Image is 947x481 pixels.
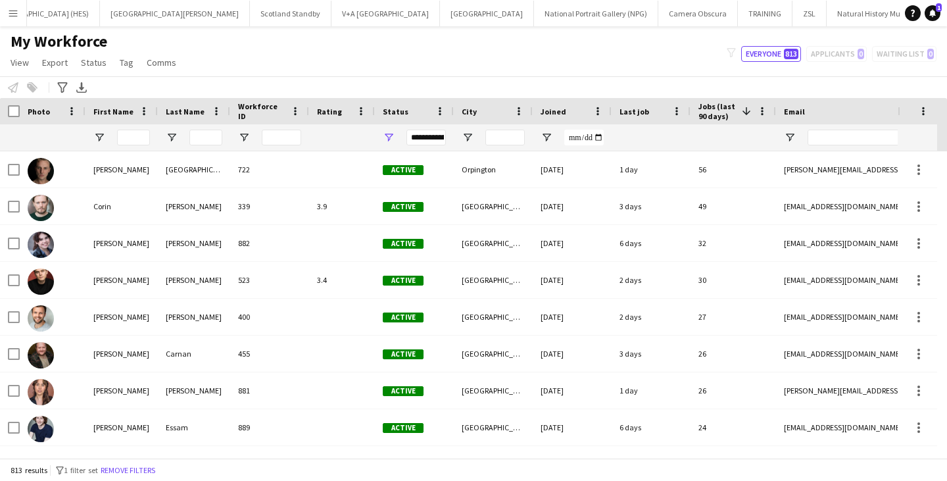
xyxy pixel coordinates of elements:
[114,54,139,71] a: Tag
[85,151,158,188] div: [PERSON_NAME]
[230,372,309,409] div: 881
[383,107,408,116] span: Status
[141,54,182,71] a: Comms
[93,132,105,143] button: Open Filter Menu
[28,305,54,332] img: Nathan Unthank
[533,188,612,224] div: [DATE]
[250,1,331,26] button: Scotland Standby
[691,225,776,261] div: 32
[462,132,473,143] button: Open Filter Menu
[42,57,68,68] span: Export
[117,130,150,145] input: First Name Filter Input
[28,158,54,184] img: Tom Canton
[383,349,424,359] span: Active
[784,49,798,59] span: 813
[230,151,309,188] div: 722
[28,232,54,258] img: Jenna Donoghue
[85,262,158,298] div: [PERSON_NAME]
[28,107,50,116] span: Photo
[230,225,309,261] div: 882
[158,151,230,188] div: [GEOGRAPHIC_DATA]
[454,336,533,372] div: [GEOGRAPHIC_DATA]
[85,225,158,261] div: [PERSON_NAME]
[98,463,158,478] button: Remove filters
[454,409,533,445] div: [GEOGRAPHIC_DATA]
[230,409,309,445] div: 889
[564,130,604,145] input: Joined Filter Input
[166,132,178,143] button: Open Filter Menu
[925,5,940,21] a: 1
[612,262,691,298] div: 2 days
[454,299,533,335] div: [GEOGRAPHIC_DATA]
[383,202,424,212] span: Active
[85,336,158,372] div: [PERSON_NAME]
[619,107,649,116] span: Last job
[76,54,112,71] a: Status
[462,107,477,116] span: City
[383,423,424,433] span: Active
[158,409,230,445] div: Essam
[541,107,566,116] span: Joined
[454,151,533,188] div: Orpington
[454,372,533,409] div: [GEOGRAPHIC_DATA]
[28,342,54,368] img: David Carnan
[85,409,158,445] div: [PERSON_NAME]
[55,80,70,95] app-action-btn: Advanced filters
[158,188,230,224] div: [PERSON_NAME]
[383,276,424,286] span: Active
[691,188,776,224] div: 49
[784,132,796,143] button: Open Filter Menu
[238,132,250,143] button: Open Filter Menu
[230,188,309,224] div: 339
[691,299,776,335] div: 27
[612,372,691,409] div: 1 day
[741,46,801,62] button: Everyone813
[74,80,89,95] app-action-btn: Export XLSX
[158,262,230,298] div: [PERSON_NAME]
[738,1,792,26] button: TRAINING
[691,372,776,409] div: 26
[230,299,309,335] div: 400
[64,465,98,475] span: 1 filter set
[158,299,230,335] div: [PERSON_NAME]
[383,132,395,143] button: Open Filter Menu
[533,299,612,335] div: [DATE]
[147,57,176,68] span: Comms
[383,165,424,175] span: Active
[28,379,54,405] img: Nadia Abouayen
[440,1,534,26] button: [GEOGRAPHIC_DATA]
[658,1,738,26] button: Camera Obscura
[166,107,205,116] span: Last Name
[158,225,230,261] div: [PERSON_NAME]
[454,225,533,261] div: [GEOGRAPHIC_DATA]
[533,262,612,298] div: [DATE]
[936,3,942,12] span: 1
[533,225,612,261] div: [DATE]
[5,54,34,71] a: View
[792,1,827,26] button: ZSL
[383,313,424,322] span: Active
[37,54,73,71] a: Export
[93,107,134,116] span: First Name
[454,262,533,298] div: [GEOGRAPHIC_DATA]
[691,336,776,372] div: 26
[533,336,612,372] div: [DATE]
[309,188,375,224] div: 3.9
[698,101,737,121] span: Jobs (last 90 days)
[533,151,612,188] div: [DATE]
[100,1,250,26] button: [GEOGRAPHIC_DATA][PERSON_NAME]
[612,225,691,261] div: 6 days
[691,151,776,188] div: 56
[85,372,158,409] div: [PERSON_NAME]
[28,195,54,221] img: Corin Rhys Jones
[784,107,805,116] span: Email
[612,188,691,224] div: 3 days
[691,409,776,445] div: 24
[454,188,533,224] div: [GEOGRAPHIC_DATA]
[612,299,691,335] div: 2 days
[612,336,691,372] div: 3 days
[262,130,301,145] input: Workforce ID Filter Input
[85,299,158,335] div: [PERSON_NAME]
[11,32,107,51] span: My Workforce
[612,151,691,188] div: 1 day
